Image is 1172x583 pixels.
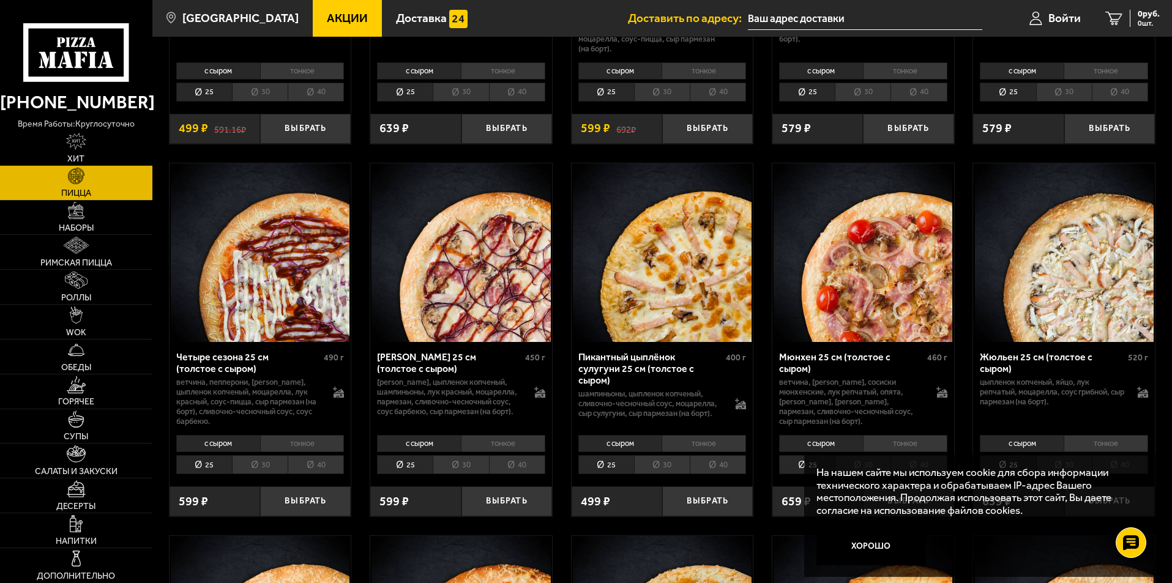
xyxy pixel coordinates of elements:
span: 0 шт. [1138,20,1160,27]
li: 30 [232,83,288,102]
li: с сыром [578,435,662,452]
span: 490 г [324,352,344,363]
li: 30 [835,83,890,102]
span: Акции [327,12,368,24]
p: ветчина, [PERSON_NAME], сосиски мюнхенские, лук репчатый, опята, [PERSON_NAME], [PERSON_NAME], па... [779,377,924,426]
span: Доставка [396,12,447,24]
img: Четыре сезона 25 см (толстое с сыром) [171,163,349,342]
a: Мюнхен 25 см (толстое с сыром) [772,163,954,342]
span: 599 ₽ [179,496,208,508]
button: Выбрать [461,114,552,144]
p: На нашем сайте мы используем cookie для сбора информации технического характера и обрабатываем IP... [816,466,1137,517]
li: 25 [578,455,634,474]
li: 40 [690,455,746,474]
li: с сыром [779,435,863,452]
li: 25 [779,83,835,102]
li: тонкое [1064,435,1148,452]
a: Пикантный цыплёнок сулугуни 25 см (толстое с сыром) [572,163,753,342]
li: тонкое [461,62,545,80]
li: тонкое [863,62,947,80]
button: Выбрать [662,486,753,516]
li: 25 [176,455,232,474]
li: с сыром [779,62,863,80]
li: тонкое [260,435,345,452]
span: Десерты [56,502,95,511]
button: Выбрать [1064,114,1155,144]
li: с сыром [377,435,461,452]
li: с сыром [176,435,260,452]
p: ветчина, пепперони, [PERSON_NAME], цыпленок копченый, моцарелла, лук красный, соус-пицца, сыр пар... [176,377,321,426]
span: 0 руб. [1138,10,1160,18]
li: с сыром [377,62,461,80]
span: 599 ₽ [581,122,610,135]
span: Супы [64,433,88,441]
img: Пикантный цыплёнок сулугуни 25 см (толстое с сыром) [573,163,752,342]
span: 450 г [525,352,545,363]
span: 400 г [726,352,746,363]
img: Жюльен 25 см (толстое с сыром) [975,163,1154,342]
button: Выбрать [863,114,954,144]
button: Выбрать [662,114,753,144]
li: 40 [288,455,344,474]
li: с сыром [980,435,1064,452]
s: 591.16 ₽ [214,122,246,135]
li: 40 [1092,83,1148,102]
img: Чикен Барбекю 25 см (толстое с сыром) [371,163,550,342]
span: Хит [67,155,84,163]
span: 499 ₽ [581,496,610,508]
li: 40 [288,83,344,102]
div: [PERSON_NAME] 25 см (толстое с сыром) [377,351,522,374]
button: Выбрать [260,114,351,144]
p: цыпленок копченый, яйцо, лук репчатый, моцарелла, соус грибной, сыр пармезан (на борт). [980,377,1125,407]
a: Жюльен 25 см (толстое с сыром) [973,163,1155,342]
li: 25 [980,83,1036,102]
li: 25 [779,455,835,474]
div: Мюнхен 25 см (толстое с сыром) [779,351,924,374]
button: Выбрать [461,486,552,516]
li: 25 [176,83,232,102]
li: тонкое [461,435,545,452]
span: 520 г [1128,352,1148,363]
li: с сыром [578,62,662,80]
span: Обеды [61,363,91,372]
li: с сыром [980,62,1064,80]
li: 40 [489,455,545,474]
a: Чикен Барбекю 25 см (толстое с сыром) [370,163,552,342]
li: тонкое [662,62,746,80]
p: шампиньоны, цыпленок копченый, сливочно-чесночный соус, моцарелла, сыр сулугуни, сыр пармезан (на... [578,389,723,418]
div: Жюльен 25 см (толстое с сыром) [980,351,1125,374]
span: Римская пицца [40,259,112,267]
span: 639 ₽ [379,122,409,135]
img: Мюнхен 25 см (толстое с сыром) [774,163,952,342]
span: Напитки [56,537,97,546]
span: Пицца [61,189,91,198]
span: 499 ₽ [179,122,208,135]
a: Четыре сезона 25 см (толстое с сыром) [170,163,351,342]
span: 579 ₽ [982,122,1012,135]
li: 30 [433,455,488,474]
li: тонкое [863,435,947,452]
span: Доставить по адресу: [628,12,748,24]
button: Хорошо [816,529,927,565]
li: тонкое [662,435,746,452]
s: 692 ₽ [616,122,636,135]
span: Наборы [59,224,94,232]
input: Ваш адрес доставки [748,7,982,30]
p: [PERSON_NAME], цыпленок копченый, шампиньоны, лук красный, моцарелла, пармезан, сливочно-чесночны... [377,377,522,417]
li: 40 [489,83,545,102]
li: с сыром [176,62,260,80]
li: 30 [634,83,690,102]
li: 30 [634,455,690,474]
div: Пикантный цыплёнок сулугуни 25 см (толстое с сыром) [578,351,723,386]
li: 25 [578,83,634,102]
li: 40 [690,83,746,102]
li: 40 [890,83,947,102]
li: 30 [232,455,288,474]
li: 30 [433,83,488,102]
span: 579 ₽ [782,122,811,135]
li: 30 [1036,83,1092,102]
span: [GEOGRAPHIC_DATA] [182,12,299,24]
li: 25 [377,83,433,102]
span: Дополнительно [37,572,115,581]
li: 25 [377,455,433,474]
